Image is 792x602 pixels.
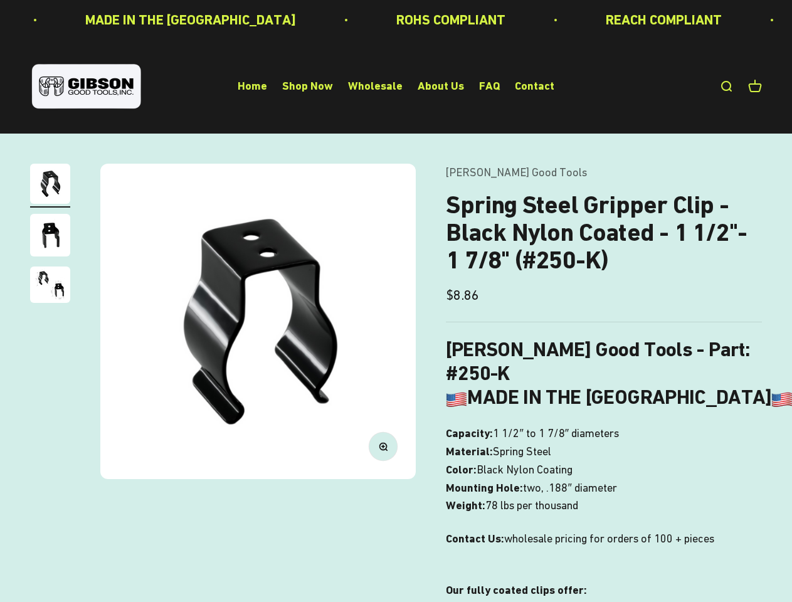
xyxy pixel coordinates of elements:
button: Go to item 3 [30,267,70,307]
p: wholesale pricing for orders of 100 + pieces [446,530,762,566]
button: Go to item 1 [30,164,70,208]
span: two, .188″ diameter [523,479,616,497]
p: ROHS COMPLIANT [394,9,503,31]
strong: Contact Us: [446,532,504,545]
b: [PERSON_NAME] Good Tools - Part: #250-K [446,337,750,385]
span: 1 1/2″ to 1 7/8″ diameters [493,425,619,443]
img: Gripper clip, made & shipped from the USA! [30,164,70,204]
a: Shop Now [282,80,333,93]
strong: Our fully coated clips offer: [446,583,587,596]
b: MADE IN THE [GEOGRAPHIC_DATA] [446,385,792,409]
b: Weight: [446,499,485,512]
img: close up of a spring steel gripper clip, tool clip, durable, secure holding, Excellent corrosion ... [30,214,70,256]
sale-price: $8.86 [446,284,479,306]
a: Wholesale [348,80,403,93]
span: Spring Steel [493,443,551,461]
a: Contact [515,80,554,93]
a: [PERSON_NAME] Good Tools [446,166,587,179]
b: Capacity: [446,426,493,440]
b: Material: [446,445,493,458]
img: Gripper clip, made & shipped from the USA! [100,164,416,479]
button: Go to item 2 [30,214,70,260]
b: Color: [446,463,477,476]
a: FAQ [479,80,500,93]
b: Mounting Hole: [446,481,523,494]
a: About Us [418,80,464,93]
p: REACH COMPLIANT [603,9,719,31]
p: MADE IN THE [GEOGRAPHIC_DATA] [83,9,293,31]
img: close up of a spring steel gripper clip, tool clip, durable, secure holding, Excellent corrosion ... [30,267,70,303]
span: Black Nylon Coating [477,461,573,479]
h1: Spring Steel Gripper Clip - Black Nylon Coated - 1 1/2"- 1 7/8" (#250-K) [446,191,762,274]
span: 78 lbs per thousand [485,497,578,515]
a: Home [238,80,267,93]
